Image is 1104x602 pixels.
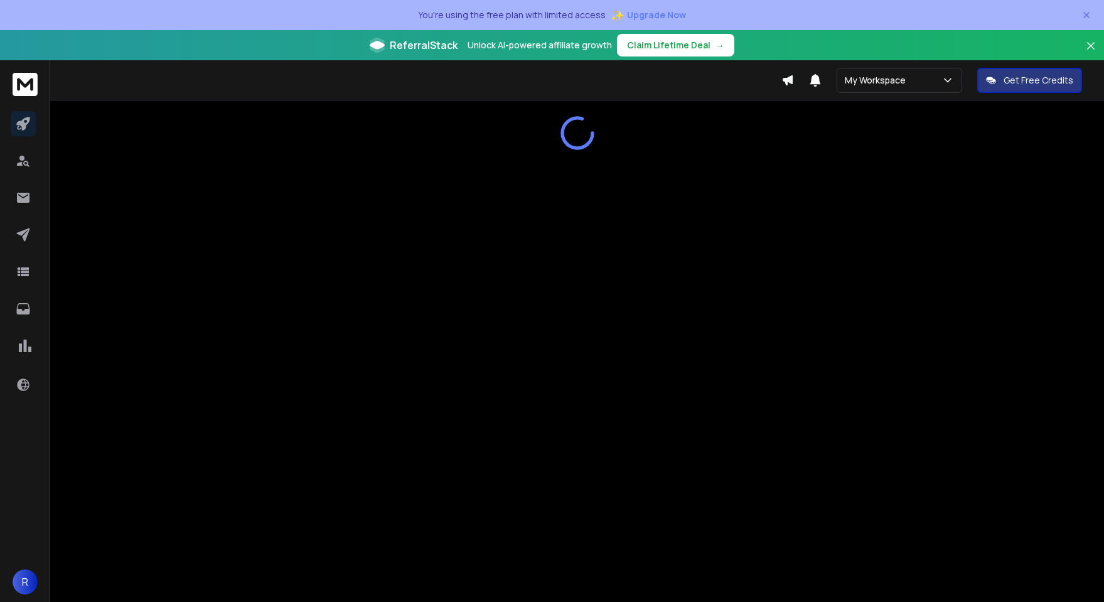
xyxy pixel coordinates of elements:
[390,38,458,53] span: ReferralStack
[977,68,1082,93] button: Get Free Credits
[468,39,612,51] p: Unlock AI-powered affiliate growth
[845,74,911,87] p: My Workspace
[611,6,624,24] span: ✨
[418,9,606,21] p: You're using the free plan with limited access
[715,39,724,51] span: →
[13,569,38,594] button: R
[1083,38,1099,68] button: Close banner
[627,9,686,21] span: Upgrade Now
[611,3,686,28] button: ✨Upgrade Now
[617,34,734,56] button: Claim Lifetime Deal→
[1004,74,1073,87] p: Get Free Credits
